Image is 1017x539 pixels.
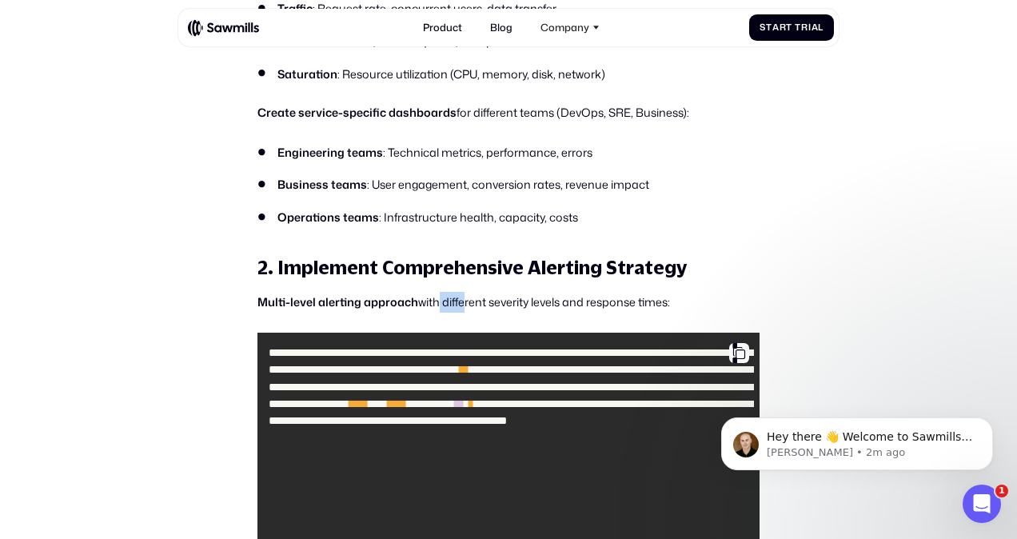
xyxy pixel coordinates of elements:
[532,14,606,41] div: Company
[257,292,760,313] p: with different severity levels and response times:
[766,22,772,33] span: t
[801,22,808,33] span: r
[257,176,760,193] li: : User engagement, conversion rates, revenue impact
[277,33,313,50] strong: Errors
[482,14,520,41] a: Blog
[415,14,469,41] a: Product
[257,66,760,82] li: : Resource utilization (CPU, memory, disk, network)
[277,176,367,193] strong: Business teams
[995,485,1008,497] span: 1
[963,485,1001,523] iframe: Intercom live chat
[749,14,834,40] a: StartTrial
[257,209,760,226] li: : Infrastructure health, capacity, costs
[772,22,780,33] span: a
[257,256,760,281] h3: 2. Implement Comprehensive Alerting Strategy
[277,144,383,161] strong: Engineering teams
[697,384,1017,496] iframe: Intercom notifications message
[812,22,819,33] span: a
[540,22,589,34] div: Company
[808,22,812,33] span: i
[257,102,760,123] p: for different teams (DevOps, SRE, Business):
[257,293,418,310] strong: Multi-level alerting approach
[257,104,457,121] strong: Create service-specific dashboards
[818,22,824,33] span: l
[795,22,801,33] span: T
[277,66,337,82] strong: Saturation
[780,22,787,33] span: r
[786,22,792,33] span: t
[257,144,760,161] li: : Technical metrics, performance, errors
[760,22,766,33] span: S
[277,209,379,226] strong: Operations teams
